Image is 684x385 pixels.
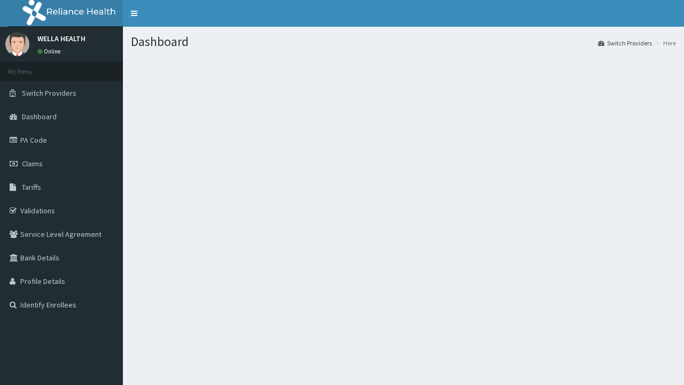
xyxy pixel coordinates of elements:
a: Switch Providers [598,38,652,48]
p: WELLA HEALTH [37,35,85,42]
span: Dashboard [22,112,57,121]
li: Here [653,38,676,48]
span: Tariffs [22,182,41,192]
span: Switch Providers [22,88,76,98]
img: User Image [5,32,29,56]
h1: Dashboard [131,35,676,49]
a: Online [37,48,63,55]
span: Claims [22,159,43,168]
